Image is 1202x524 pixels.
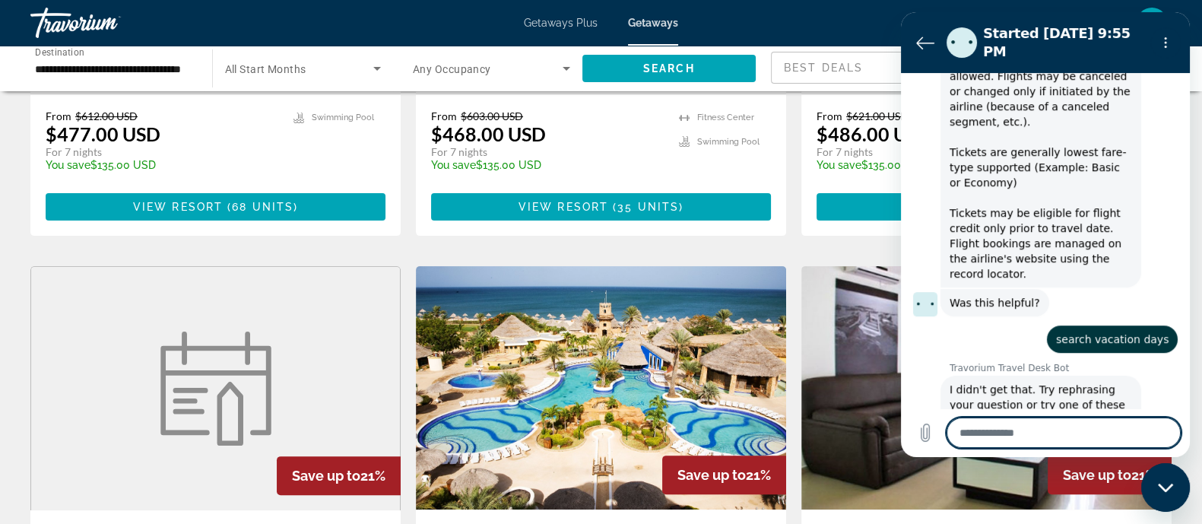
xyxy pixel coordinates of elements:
p: For 7 nights [817,145,1049,159]
span: 68 units [232,201,293,213]
iframe: Messaging window [901,12,1190,457]
span: Swimming Pool [312,113,374,122]
span: $603.00 USD [461,110,523,122]
span: search vacation days [155,319,268,335]
button: User Menu [1132,7,1172,39]
p: Travorium Travel Desk Bot [49,350,289,362]
img: week.svg [151,332,281,446]
a: Getaways Plus [524,17,598,29]
p: $135.00 USD [431,159,664,171]
span: Any Occupancy [413,63,491,75]
span: Save up to [292,468,360,484]
p: $135.00 USD [46,159,278,171]
button: View Resort(34 units) [817,193,1156,221]
span: Swimming Pool [697,137,760,147]
span: $621.00 USD [846,110,909,122]
span: You save [431,159,476,171]
p: For 7 nights [431,145,664,159]
button: View Resort(35 units) [431,193,771,221]
span: From [46,110,71,122]
p: $135.00 USD [817,159,1049,171]
p: $486.00 USD [817,122,931,145]
span: Fitness Center [697,113,754,122]
div: 21% [662,456,786,494]
img: D078I01X.jpg [801,266,1172,510]
div: 21% [277,456,401,495]
span: ( ) [608,201,683,213]
span: Search [643,62,695,75]
span: I didn't get that. Try rephrasing your question or try one of these answers. [49,370,231,415]
p: $477.00 USD [46,122,160,145]
a: Travorium [30,3,182,43]
span: All Start Months [225,63,306,75]
span: View Resort [133,201,223,213]
span: ( ) [223,201,298,213]
span: Save up to [1063,467,1131,483]
span: From [817,110,842,122]
div: 21% [1048,456,1172,494]
iframe: Button to launch messaging window, conversation in progress [1141,463,1190,512]
mat-select: Sort by [784,59,921,77]
span: You save [817,159,861,171]
span: You save [46,159,90,171]
img: 7507O01X.jpg [416,266,786,510]
span: From [431,110,457,122]
span: Save up to [677,467,746,483]
span: Was this helpful? [49,283,139,298]
p: $468.00 USD [431,122,546,145]
a: Getaways [628,17,678,29]
span: $612.00 USD [75,110,138,122]
span: View Resort [519,201,608,213]
span: Destination [35,46,84,57]
p: For 7 nights [46,145,278,159]
span: 35 units [617,201,679,213]
span: Best Deals [784,62,863,74]
button: Upload file [9,405,40,436]
button: View Resort(68 units) [46,193,385,221]
button: Search [582,55,756,82]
